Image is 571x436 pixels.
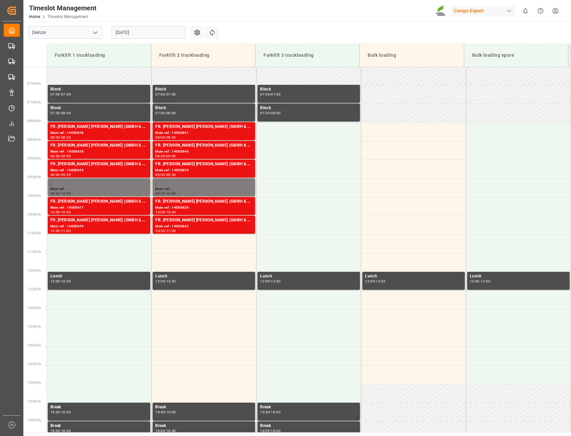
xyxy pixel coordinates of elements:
[50,411,60,414] div: 15:30
[533,3,548,18] button: Help Center
[155,136,165,139] div: 08:00
[260,105,357,112] div: Block
[61,155,71,158] div: 09:00
[166,93,176,96] div: 07:30
[271,93,280,96] div: 07:30
[60,173,61,176] div: -
[436,5,446,17] img: Screenshot%202023-09-29%20at%2010.02.21.png_1712312052.png
[165,173,166,176] div: -
[27,194,41,198] span: 10:00 Hr
[365,280,375,283] div: 12:00
[50,149,148,155] div: Main ref : 14050616
[470,273,567,280] div: Lunch
[271,411,280,414] div: 16:00
[50,186,148,192] div: Main ref : .
[166,411,176,414] div: 16:00
[165,429,166,432] div: -
[50,205,148,211] div: Main ref : 14050617
[155,186,252,192] div: Main ref : .
[29,14,40,19] a: Home
[166,155,176,158] div: 09:00
[27,100,41,104] span: 07:30 Hr
[166,136,176,139] div: 08:30
[155,86,252,93] div: Block
[90,27,100,38] button: open menu
[155,93,165,96] div: 07:00
[50,112,60,115] div: 07:30
[155,273,252,280] div: Lunch
[166,173,176,176] div: 09:30
[27,175,41,179] span: 09:30 Hr
[61,229,71,232] div: 11:00
[518,3,533,18] button: show 0 new notifications
[165,155,166,158] div: -
[27,325,41,329] span: 13:30 Hr
[50,142,148,149] div: FR. [PERSON_NAME] [PERSON_NAME] (GMBH & CO.) KG, COMPO EXPERT Benelux N.V.
[165,192,166,195] div: -
[481,280,490,283] div: 12:30
[27,138,41,142] span: 08:30 Hr
[27,287,41,291] span: 12:30 Hr
[155,217,252,224] div: FR. [PERSON_NAME] [PERSON_NAME] (GMBH & CO.) KG, COMPO EXPERT Benelux N.V.
[29,3,97,13] div: Timeslot Management
[50,130,148,136] div: Main ref : 14050618
[60,192,61,195] div: -
[27,213,41,216] span: 10:30 Hr
[112,26,186,39] input: DD.MM.YYYY
[157,49,250,61] div: Forklift 2 truckloading
[270,93,271,96] div: -
[50,161,148,168] div: FR. [PERSON_NAME] [PERSON_NAME] (GMBH & CO.) KG, COMPO EXPERT Benelux N.V.
[155,168,252,173] div: Main ref : 14050839
[50,224,148,229] div: Main ref : 14050619
[260,273,357,280] div: Lunch
[60,211,61,214] div: -
[27,418,41,422] span: 16:00 Hr
[50,105,148,112] div: Block
[50,273,148,280] div: Lunch
[27,400,41,403] span: 15:30 Hr
[260,280,270,283] div: 12:00
[271,429,280,432] div: 16:30
[166,192,176,195] div: 10:00
[50,168,148,173] div: Main ref : 14050615
[155,411,165,414] div: 15:30
[60,429,61,432] div: -
[50,429,60,432] div: 16:00
[155,155,165,158] div: 08:30
[50,404,148,411] div: Break
[260,112,270,115] div: 07:30
[480,280,481,283] div: -
[50,155,60,158] div: 08:30
[271,112,280,115] div: 08:00
[155,280,165,283] div: 12:00
[155,105,252,112] div: Block
[166,229,176,232] div: 11:00
[155,192,165,195] div: 09:30
[50,198,148,205] div: FR. [PERSON_NAME] [PERSON_NAME] (GMBH & CO.) KG, COMPO EXPERT Benelux N.V.
[375,280,376,283] div: -
[271,280,280,283] div: 12:30
[260,86,357,93] div: Block
[50,229,60,232] div: 10:30
[60,280,61,283] div: -
[27,82,41,85] span: 07:00 Hr
[155,173,165,176] div: 09:00
[28,26,102,39] input: Type to search/select
[260,429,270,432] div: 16:00
[50,423,148,429] div: Break
[165,112,166,115] div: -
[165,136,166,139] div: -
[165,93,166,96] div: -
[155,149,252,155] div: Main ref : 14050840
[155,112,165,115] div: 07:30
[260,93,270,96] div: 07:00
[61,136,71,139] div: 08:30
[166,112,176,115] div: 08:00
[260,423,357,429] div: Break
[61,93,71,96] div: 07:30
[260,411,270,414] div: 15:30
[155,429,165,432] div: 16:00
[50,173,60,176] div: 09:00
[60,229,61,232] div: -
[60,93,61,96] div: -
